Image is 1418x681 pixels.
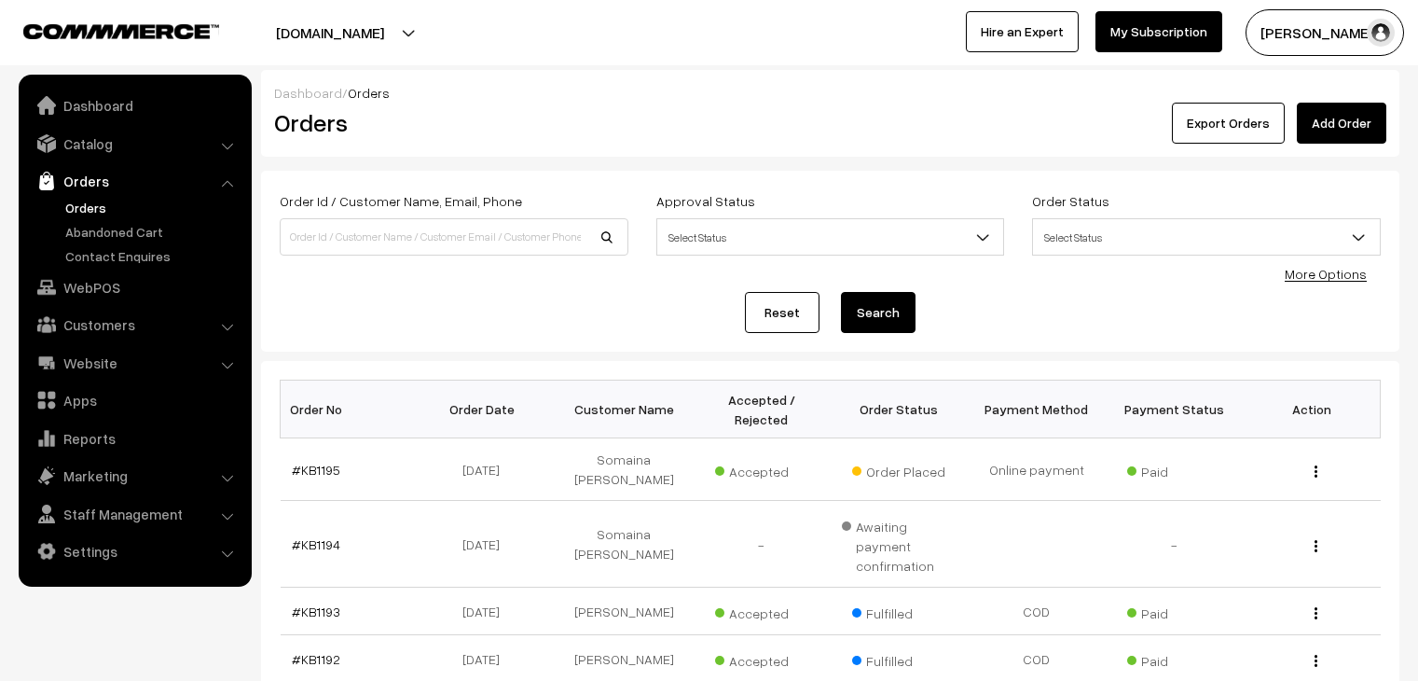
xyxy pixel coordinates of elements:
span: Select Status [656,218,1005,256]
a: Catalog [23,127,245,160]
img: Menu [1315,655,1317,667]
span: Order Placed [852,457,945,481]
a: Marketing [23,459,245,493]
a: Contact Enquires [61,246,245,266]
a: Reset [745,292,819,333]
a: #KB1194 [292,536,340,552]
a: #KB1193 [292,604,340,619]
h2: Orders [274,108,626,137]
a: #KB1195 [292,462,340,478]
div: / [274,83,1386,103]
a: Add Order [1297,103,1386,144]
img: Menu [1315,607,1317,619]
span: Select Status [657,221,1004,254]
a: Customers [23,308,245,341]
td: [PERSON_NAME] [556,588,694,635]
th: Accepted / Rejected [693,381,831,438]
a: Orders [23,164,245,198]
input: Order Id / Customer Name / Customer Email / Customer Phone [280,218,628,256]
span: Paid [1127,599,1220,623]
a: Settings [23,535,245,568]
span: Fulfilled [852,646,945,671]
a: Dashboard [23,89,245,122]
button: [PERSON_NAME]… [1246,9,1404,56]
th: Action [1243,381,1381,438]
td: - [693,501,831,588]
button: Search [841,292,916,333]
a: Apps [23,383,245,417]
img: user [1367,19,1395,47]
th: Payment Status [1106,381,1244,438]
a: Abandoned Cart [61,222,245,242]
span: Select Status [1033,221,1380,254]
td: [DATE] [418,438,556,501]
label: Approval Status [656,191,755,211]
img: Menu [1315,540,1317,552]
a: Hire an Expert [966,11,1079,52]
span: Accepted [715,599,808,623]
th: Order Date [418,381,556,438]
a: Website [23,346,245,380]
th: Payment Method [968,381,1106,438]
th: Customer Name [556,381,694,438]
a: Reports [23,422,245,455]
label: Order Id / Customer Name, Email, Phone [280,191,522,211]
a: Staff Management [23,497,245,531]
a: Orders [61,198,245,217]
span: Paid [1127,457,1220,481]
span: Awaiting payment confirmation [842,512,957,576]
a: COMMMERCE [23,19,186,41]
label: Order Status [1032,191,1109,211]
button: [DOMAIN_NAME] [211,9,449,56]
td: Somaina [PERSON_NAME] [556,501,694,588]
a: My Subscription [1095,11,1222,52]
td: Somaina [PERSON_NAME] [556,438,694,501]
span: Select Status [1032,218,1381,256]
span: Fulfilled [852,599,945,623]
td: - [1106,501,1244,588]
td: [DATE] [418,501,556,588]
img: COMMMERCE [23,24,219,38]
a: #KB1192 [292,651,340,667]
th: Order Status [831,381,969,438]
a: WebPOS [23,271,245,304]
button: Export Orders [1172,103,1285,144]
span: Paid [1127,646,1220,671]
a: Dashboard [274,85,342,101]
span: Accepted [715,457,808,481]
img: Menu [1315,466,1317,478]
span: Accepted [715,646,808,671]
td: COD [968,588,1106,635]
td: Online payment [968,438,1106,501]
td: [DATE] [418,588,556,635]
th: Order No [281,381,419,438]
a: More Options [1285,266,1367,282]
span: Orders [348,85,390,101]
